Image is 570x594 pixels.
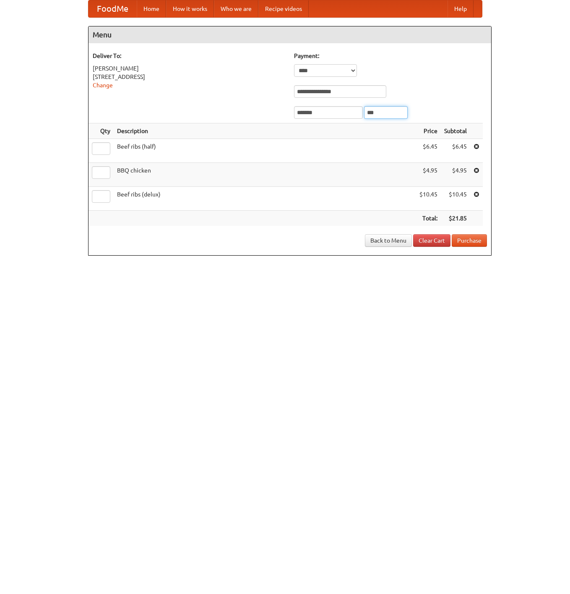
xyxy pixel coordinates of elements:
th: Qty [88,123,114,139]
a: Clear Cart [413,234,450,247]
div: [PERSON_NAME] [93,64,286,73]
td: $4.95 [441,163,470,187]
th: Subtotal [441,123,470,139]
th: Description [114,123,416,139]
h4: Menu [88,26,491,43]
a: FoodMe [88,0,137,17]
button: Purchase [452,234,487,247]
a: Home [137,0,166,17]
h5: Deliver To: [93,52,286,60]
th: Total: [416,211,441,226]
td: $6.45 [416,139,441,163]
a: Change [93,82,113,89]
th: Price [416,123,441,139]
h5: Payment: [294,52,487,60]
td: $6.45 [441,139,470,163]
td: $10.45 [416,187,441,211]
div: [STREET_ADDRESS] [93,73,286,81]
th: $21.85 [441,211,470,226]
td: Beef ribs (half) [114,139,416,163]
td: Beef ribs (delux) [114,187,416,211]
td: BBQ chicken [114,163,416,187]
td: $4.95 [416,163,441,187]
a: Back to Menu [365,234,412,247]
a: How it works [166,0,214,17]
a: Help [448,0,474,17]
a: Who we are [214,0,258,17]
a: Recipe videos [258,0,309,17]
td: $10.45 [441,187,470,211]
